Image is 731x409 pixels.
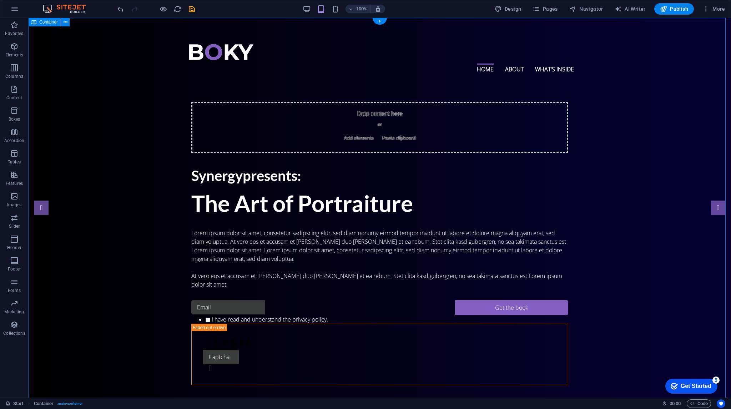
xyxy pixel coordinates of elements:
span: : [675,401,676,406]
button: Design [492,3,524,15]
button: reload [173,5,182,13]
p: Features [6,181,23,186]
span: Container [39,20,58,24]
span: Synergy [163,149,214,166]
span: 00 00 [670,399,681,408]
p: Images [7,202,22,208]
p: Boxes [9,116,20,122]
p: Collections [3,330,25,336]
img: Editor Logo [41,5,95,13]
button: 100% [346,5,371,13]
button: Code [687,399,711,408]
p: Columns [5,74,23,79]
span: More [702,5,725,12]
span: Design [495,5,521,12]
p: Marketing [4,309,24,315]
p: Header [7,245,21,251]
nav: breadcrumb [34,399,83,408]
span: Click to select. Double-click to edit [34,399,54,408]
span: . main-container [57,399,83,408]
p: Tables [8,159,21,165]
p: Favorites [5,31,23,36]
div: + [373,18,387,25]
p: Accordion [4,138,24,143]
h6: 100% [356,5,368,13]
p: Forms [8,288,21,293]
span: Paste clipboard [351,115,390,125]
button: Publish [654,3,694,15]
i: Undo: Delete elements (Ctrl+Z) [116,5,125,13]
div: Get Started [21,8,52,14]
i: Save (Ctrl+S) [188,5,196,13]
span: Navigator [569,5,603,12]
div: Get Started 5 items remaining, 0% complete [6,4,58,19]
button: Usercentrics [717,399,725,408]
p: Content [6,95,22,101]
div: Drop content here [163,84,540,135]
div: Design (Ctrl+Alt+Y) [492,3,524,15]
button: AI Writer [612,3,649,15]
p: Slider [9,223,20,229]
span: Code [690,399,708,408]
button: save [187,5,196,13]
button: More [700,3,728,15]
div: 5 [53,1,60,9]
span: Pages [533,5,558,12]
i: On resize automatically adjust zoom level to fit chosen device. [375,6,381,12]
p: Footer [8,266,21,272]
button: undo [116,5,125,13]
span: AI Writer [615,5,646,12]
h3: presents: [163,149,540,166]
a: Click to cancel selection. Double-click to open Pages [6,399,24,408]
button: Pages [530,3,560,15]
span: Add elements [313,115,348,125]
button: Navigator [566,3,606,15]
span: Publish [660,5,688,12]
p: Elements [5,52,24,58]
